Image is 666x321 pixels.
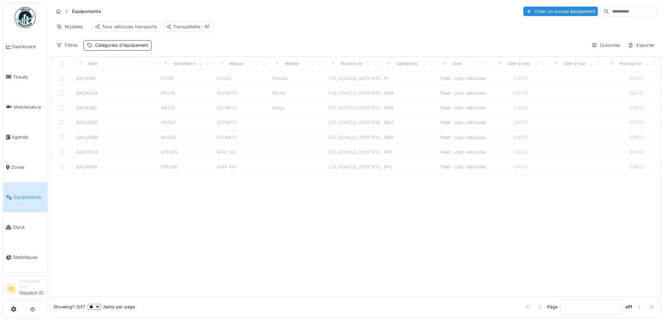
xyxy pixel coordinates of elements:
[12,43,44,50] span: Dashboard
[508,61,542,67] div: Date d'Installation
[564,61,596,67] div: Date d'expiration
[328,90,379,96] div: [US_VEHICLE_IDENTIFICATION_NUMBER]
[217,149,267,155] div: MAX 100
[629,134,644,141] div: [DATE]
[217,134,267,141] div: SCHMITZ
[217,75,267,82] div: KOGEL
[217,119,267,126] div: SCHMITZ
[629,104,644,111] div: [DATE]
[328,119,379,126] div: [US_VEHICLE_IDENTIFICATION_NUMBER]
[173,61,207,67] div: Identifiant interne
[629,90,644,96] div: [DATE]
[384,134,434,141] div: RBM
[513,90,528,96] div: [DATE]
[588,40,623,50] div: Colonnes
[13,224,44,231] span: Stock
[217,90,267,96] div: SCHMITZ
[15,7,36,28] img: Badge_color-CXgf-gQk.svg
[88,304,135,310] div: items per page
[6,279,44,301] a: DE Gestionnaire localDispatch Et
[6,284,16,294] li: DE
[341,61,373,67] div: Numéro de Série
[440,75,486,82] div: Fleet - parc véhicules
[53,304,85,310] div: Showing 1 - 7 of 7
[384,104,434,111] div: RBM
[3,32,47,62] a: Dashboard
[76,119,98,126] div: QACU500
[513,149,528,155] div: [DATE]
[3,242,47,272] a: Statistiques
[13,74,44,80] span: Tickets
[11,164,44,170] span: Zones
[3,92,47,122] a: Maintenance
[69,8,104,15] strong: Équipements
[76,149,98,155] div: QACH522
[440,90,486,96] div: Fleet - parc véhicules
[161,149,211,155] div: RPE065
[76,104,96,111] div: QACA160
[513,134,528,141] div: [DATE]
[161,104,211,111] div: RB056
[629,75,644,82] div: [DATE]
[440,119,486,126] div: Fleet - parc véhicules
[328,75,379,82] div: [US_VEHICLE_IDENTIFICATION_NUMBER]
[272,90,323,96] div: Bâché
[217,163,267,170] div: MAX 100
[272,104,323,111] div: Méga
[513,104,528,111] div: [DATE]
[452,61,462,67] div: Zone
[76,134,98,141] div: QACU498
[12,134,44,140] span: Agenda
[19,279,44,299] li: Dispatch Et
[513,163,528,170] div: [DATE]
[14,104,44,110] span: Maintenance
[161,75,211,82] div: PL018
[3,182,47,212] a: Équipements
[161,163,211,170] div: RPE066
[166,23,210,30] div: Transpallette - BT
[620,61,655,67] div: Prochain entretien
[625,40,658,50] div: Exporter
[95,23,157,30] div: Tous véhicules transports
[3,212,47,242] a: Stock
[384,75,434,82] div: PL
[547,304,558,310] div: Page
[13,254,44,261] span: Statistiques
[440,163,486,170] div: Fleet - parc véhicules
[272,75,323,82] div: Plateau
[76,75,95,82] div: QACA161
[285,61,299,67] div: Modèle
[3,122,47,152] a: Agenda
[440,149,486,155] div: Fleet - parc véhicules
[161,119,211,126] div: RM067
[53,40,81,50] div: Filtres
[523,7,598,16] div: Créer un nouvel équipement
[625,304,632,310] strong: of 1
[229,61,244,67] div: Marque
[161,134,211,141] div: RM068
[384,119,434,126] div: RBM
[328,149,379,155] div: [US_VEHICLE_IDENTIFICATION_NUMBER]
[95,42,148,49] div: Catégories d'équipement
[3,62,47,92] a: Tickets
[440,134,486,141] div: Fleet - parc véhicules
[53,22,86,32] div: Modèles
[384,90,434,96] div: RBM
[440,104,486,111] div: Fleet - parc véhicules
[88,61,98,67] div: Nom
[384,163,434,170] div: RPE
[328,134,379,141] div: [US_VEHICLE_IDENTIFICATION_NUMBER]
[629,163,644,170] div: [DATE]
[396,61,445,67] div: Catégories d'équipement
[513,119,528,126] div: [DATE]
[328,104,379,111] div: [US_VEHICLE_IDENTIFICATION_NUMBER]
[14,194,44,200] span: Équipements
[328,163,379,170] div: [US_VEHICLE_IDENTIFICATION_NUMBER]
[161,90,211,96] div: RB029
[629,119,644,126] div: [DATE]
[76,90,98,96] div: QACA234
[513,75,528,82] div: [DATE]
[629,149,644,155] div: [DATE]
[384,149,434,155] div: RPE
[3,152,47,182] a: Zones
